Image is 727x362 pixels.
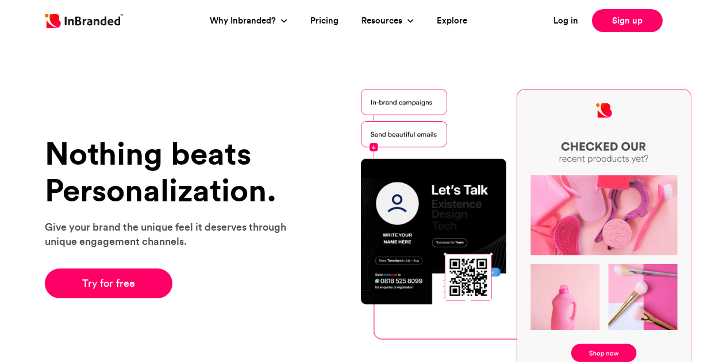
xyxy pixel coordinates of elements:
a: Sign up [592,9,663,32]
a: Log in [553,14,578,28]
a: Try for free [45,268,173,298]
a: Explore [437,14,467,28]
a: Why Inbranded? [210,14,279,28]
a: Resources [361,14,405,28]
h1: Nothing beats Personalization. [45,135,301,208]
p: Give your brand the unique feel it deserves through unique engagement channels. [45,220,301,248]
a: Pricing [310,14,339,28]
img: Inbranded [45,14,123,28]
